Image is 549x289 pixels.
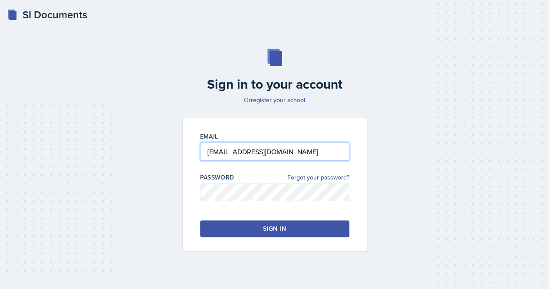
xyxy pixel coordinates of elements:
[287,173,349,182] a: Forgot your password?
[263,224,286,233] div: Sign in
[251,96,305,104] a: register your school
[178,96,372,104] p: Or
[200,220,349,237] button: Sign in
[200,173,234,182] label: Password
[178,76,372,92] h2: Sign in to your account
[200,132,218,141] label: Email
[200,143,349,161] input: Email
[7,7,87,23] a: SI Documents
